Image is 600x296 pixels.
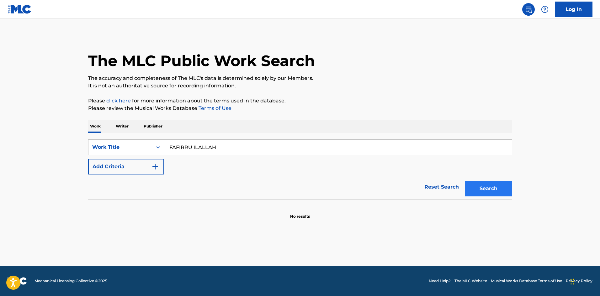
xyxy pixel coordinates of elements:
[454,278,487,284] a: The MLC Website
[522,3,535,16] a: Public Search
[539,3,551,16] div: Help
[92,143,149,151] div: Work Title
[88,159,164,174] button: Add Criteria
[114,120,130,133] p: Writer
[421,180,462,194] a: Reset Search
[106,98,131,104] a: click here
[88,75,512,82] p: The accuracy and completeness of The MLC's data is determined solely by our Members.
[491,278,562,284] a: Musical Works Database Terms of Use
[290,206,310,219] p: No results
[569,266,600,296] iframe: Chat Widget
[88,82,512,90] p: It is not an authoritative source for recording information.
[142,120,164,133] p: Publisher
[151,163,159,170] img: 9d2ae6d4665cec9f34b9.svg
[8,277,27,285] img: logo
[88,97,512,105] p: Please for more information about the terms used in the database.
[8,5,32,14] img: MLC Logo
[88,120,103,133] p: Work
[88,139,512,200] form: Search Form
[429,278,451,284] a: Need Help?
[465,181,512,196] button: Search
[555,2,592,17] a: Log In
[541,6,549,13] img: help
[88,51,315,70] h1: The MLC Public Work Search
[197,105,231,111] a: Terms of Use
[566,278,592,284] a: Privacy Policy
[525,6,532,13] img: search
[35,278,107,284] span: Mechanical Licensing Collective © 2025
[571,272,574,291] div: Drag
[88,105,512,112] p: Please review the Musical Works Database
